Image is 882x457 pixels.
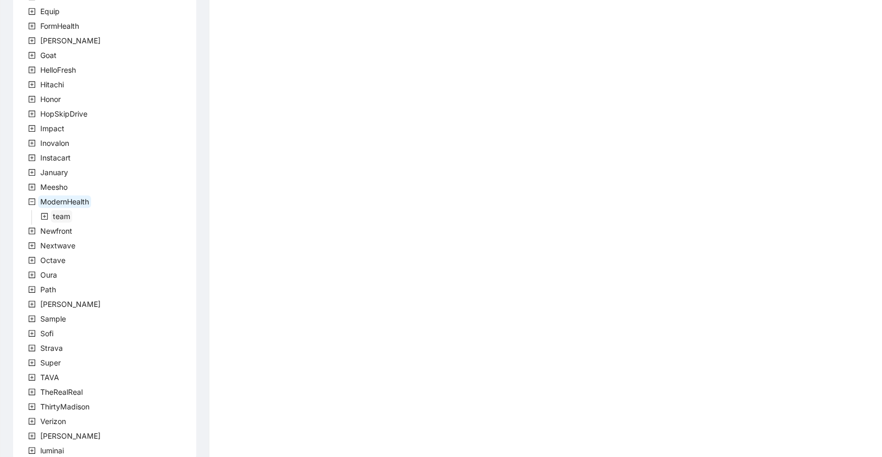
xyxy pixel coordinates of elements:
span: plus-square [28,315,36,323]
span: Sample [40,314,66,323]
span: Meesho [38,181,70,193]
span: Oura [38,269,59,281]
span: Nextwave [40,241,75,250]
span: ModernHealth [40,197,89,206]
span: Impact [40,124,64,133]
span: plus-square [28,330,36,337]
span: plus-square [41,213,48,220]
span: ThirtyMadison [40,402,90,411]
span: team [51,210,72,223]
span: Path [38,283,58,296]
span: plus-square [28,22,36,30]
span: Octave [38,254,68,267]
span: Inovalon [40,139,69,147]
span: plus-square [28,301,36,308]
span: plus-square [28,81,36,88]
span: TAVA [38,371,61,384]
span: Nextwave [38,239,77,252]
span: plus-square [28,374,36,381]
span: Instacart [38,152,73,164]
span: Verizon [38,415,68,428]
span: plus-square [28,447,36,454]
span: Goat [40,51,57,60]
span: plus-square [28,8,36,15]
span: Newfront [38,225,74,237]
span: Equip [38,5,62,18]
span: HopSkipDrive [38,108,90,120]
span: Hitachi [40,80,64,89]
span: Goat [38,49,59,62]
span: Honor [38,93,63,106]
span: Equip [40,7,60,16]
span: Newfront [40,226,72,235]
span: Strava [40,344,63,352]
span: plus-square [28,140,36,147]
span: team [53,212,70,221]
span: Inovalon [38,137,71,150]
span: FormHealth [38,20,81,32]
span: Honor [40,95,61,104]
span: Super [38,357,63,369]
span: Oura [40,270,57,279]
span: January [40,168,68,177]
span: plus-square [28,154,36,162]
span: TheRealReal [38,386,85,398]
span: January [38,166,70,179]
span: plus-square [28,403,36,410]
span: plus-square [28,432,36,440]
span: Strava [38,342,65,355]
span: plus-square [28,257,36,264]
span: Hitachi [38,78,66,91]
span: Octave [40,256,65,265]
span: Path [40,285,56,294]
span: ModernHealth [38,196,91,208]
span: luminai [40,446,64,455]
span: plus-square [28,418,36,425]
span: plus-square [28,242,36,249]
span: Garner [38,35,103,47]
span: Meesho [40,182,68,191]
span: plus-square [28,359,36,367]
span: plus-square [28,286,36,293]
span: TAVA [40,373,59,382]
span: plus-square [28,37,36,44]
span: Verizon [40,417,66,426]
span: plus-square [28,184,36,191]
span: plus-square [28,169,36,176]
span: Sample [38,313,68,325]
span: luminai [38,444,66,457]
span: plus-square [28,271,36,279]
span: Sofi [38,327,55,340]
span: plus-square [28,66,36,74]
span: plus-square [28,389,36,396]
span: [PERSON_NAME] [40,431,101,440]
span: plus-square [28,345,36,352]
span: Sofi [40,329,53,338]
span: TheRealReal [40,387,83,396]
span: plus-square [28,52,36,59]
span: Instacart [40,153,71,162]
span: HelloFresh [38,64,78,76]
span: minus-square [28,198,36,205]
span: Rothman [38,298,103,311]
span: FormHealth [40,21,79,30]
span: plus-square [28,227,36,235]
span: Virta [38,430,103,442]
span: plus-square [28,125,36,132]
span: plus-square [28,110,36,118]
span: [PERSON_NAME] [40,300,101,309]
span: Super [40,358,61,367]
span: HelloFresh [40,65,76,74]
span: HopSkipDrive [40,109,87,118]
span: [PERSON_NAME] [40,36,101,45]
span: ThirtyMadison [38,401,92,413]
span: plus-square [28,96,36,103]
span: Impact [38,122,66,135]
